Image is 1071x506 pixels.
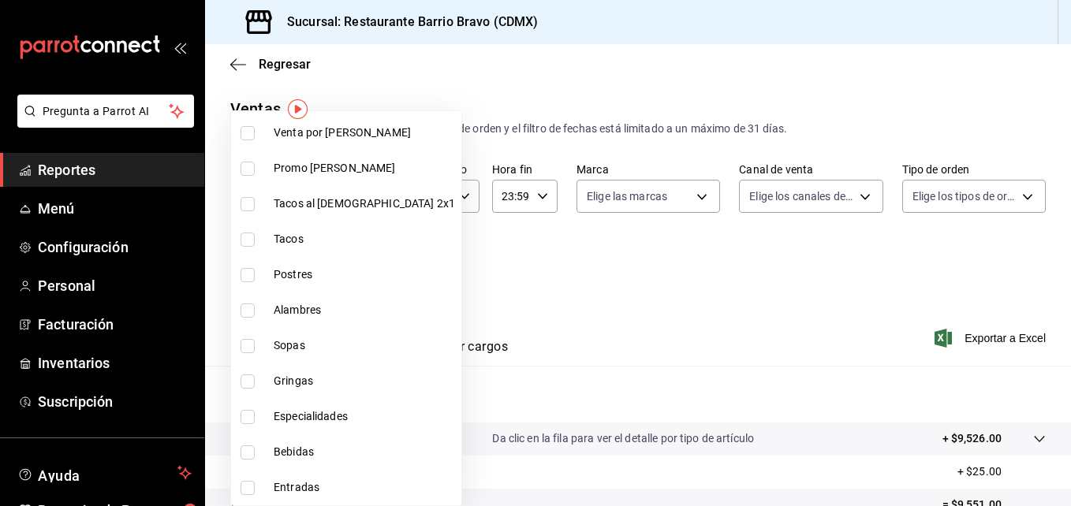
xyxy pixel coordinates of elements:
[274,479,455,496] span: Entradas
[274,373,455,389] span: Gringas
[274,231,455,247] span: Tacos
[274,302,455,318] span: Alambres
[274,160,455,177] span: Promo [PERSON_NAME]
[274,195,455,212] span: Tacos al [DEMOGRAPHIC_DATA] 2x1
[274,444,455,460] span: Bebidas
[274,337,455,354] span: Sopas
[274,408,455,425] span: Especialidades
[288,99,308,119] img: Marcador de información sobre herramientas
[274,266,455,283] span: Postres
[274,125,455,141] span: Venta por [PERSON_NAME]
